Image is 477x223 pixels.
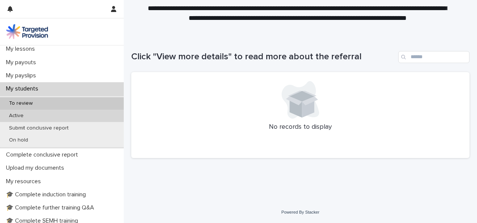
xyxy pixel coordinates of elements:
p: Upload my documents [3,164,70,172]
p: On hold [3,137,34,143]
p: My payslips [3,72,42,79]
p: Complete conclusive report [3,151,84,158]
p: Submit conclusive report [3,125,75,131]
input: Search [398,51,469,63]
p: 🎓 Complete further training Q&A [3,204,100,211]
p: My students [3,85,44,92]
p: My payouts [3,59,42,66]
p: My resources [3,178,47,185]
p: 🎓 Complete induction training [3,191,92,198]
a: Powered By Stacker [281,210,319,214]
h1: Click "View more details" to read more about the referral [131,51,395,62]
p: My lessons [3,45,41,53]
p: Active [3,113,30,119]
p: To review [3,100,39,107]
p: No records to display [140,123,460,131]
img: M5nRWzHhSzIhMunXDL62 [6,24,48,39]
